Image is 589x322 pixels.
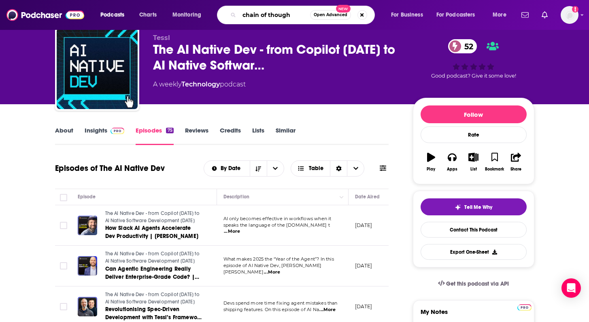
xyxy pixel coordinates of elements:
[166,128,173,133] div: 75
[561,6,578,24] span: Logged in as biancagorospe
[355,262,372,269] p: [DATE]
[291,160,365,177] button: Choose View
[484,147,505,177] button: Bookmark
[267,161,284,176] button: open menu
[181,80,220,88] a: Technology
[105,265,202,281] a: Can Agentic Engineering Really Deliver Enterprise-Grade Code? | [PERSON_NAME]
[485,167,504,172] div: Bookmark
[221,166,243,171] span: By Date
[105,291,202,305] a: The AI Native Dev - from Copilot [DATE] to AI Native Software Development [DATE]
[493,9,506,21] span: More
[391,9,423,21] span: For Business
[510,167,521,172] div: Share
[250,161,267,176] button: Sort Direction
[427,167,435,172] div: Play
[276,126,296,145] a: Similar
[105,292,200,305] span: The AI Native Dev - from Copilot [DATE] to AI Native Software Development [DATE]
[167,8,212,21] button: open menu
[421,198,527,215] button: tell me why sparkleTell Me Why
[455,204,461,210] img: tell me why sparkle
[134,8,162,21] a: Charts
[447,167,457,172] div: Apps
[436,9,475,21] span: For Podcasters
[487,8,517,21] button: open menu
[421,105,527,123] button: Follow
[421,147,442,177] button: Play
[310,10,351,20] button: Open AdvancedNew
[517,303,532,311] a: Pro website
[224,228,240,235] span: ...More
[223,222,330,228] span: speaks the language of the [DOMAIN_NAME] t
[204,160,284,177] h2: Choose List sort
[85,126,125,145] a: InsightsPodchaser Pro
[204,166,250,171] button: open menu
[60,262,67,269] span: Toggle select row
[153,34,170,42] span: Tessl
[105,250,202,265] a: The AI Native Dev - from Copilot [DATE] to AI Native Software Development [DATE]
[139,9,157,21] span: Charts
[561,6,578,24] img: User Profile
[60,303,67,310] span: Toggle select row
[153,80,246,89] div: A weekly podcast
[264,269,280,276] span: ...More
[55,126,73,145] a: About
[319,307,336,313] span: ...More
[470,167,477,172] div: List
[330,161,347,176] div: Sort Direction
[252,126,264,145] a: Lists
[239,8,310,21] input: Search podcasts, credits, & more...
[57,28,138,109] img: The AI Native Dev - from Copilot today to AI Native Software Development tomorrow
[309,166,323,171] span: Table
[538,8,551,22] a: Show notifications dropdown
[446,280,509,287] span: Get this podcast via API
[314,13,347,17] span: Open Advanced
[355,303,372,310] p: [DATE]
[105,210,202,224] a: The AI Native Dev - from Copilot [DATE] to AI Native Software Development [DATE]
[561,278,581,298] div: Open Intercom Messenger
[105,225,198,240] span: How Slack AI Agents Accelerate Dev Productivity | [PERSON_NAME]
[223,300,338,306] span: Devs spend more time fixing agent mistakes than
[355,192,380,202] div: Date Aired
[223,216,332,221] span: AI only becomes effective in workflows when it
[561,6,578,24] button: Show profile menu
[431,73,516,79] span: Good podcast? Give it some love!
[505,147,526,177] button: Share
[442,147,463,177] button: Apps
[572,6,578,13] svg: Add a profile image
[223,192,249,202] div: Description
[223,263,322,275] span: episode of AI Native Dev, [PERSON_NAME] [PERSON_NAME]
[60,222,67,229] span: Toggle select row
[225,6,383,24] div: Search podcasts, credits, & more...
[421,244,527,260] button: Export One-Sheet
[464,204,492,210] span: Tell Me Why
[55,163,165,173] h1: Episodes of The AI Native Dev
[111,128,125,134] img: Podchaser Pro
[421,308,527,322] label: My Notes
[463,147,484,177] button: List
[456,39,477,53] span: 52
[105,210,200,223] span: The AI Native Dev - from Copilot [DATE] to AI Native Software Development [DATE]
[78,192,96,202] div: Episode
[431,8,487,21] button: open menu
[100,9,124,21] span: Podcasts
[105,224,202,240] a: How Slack AI Agents Accelerate Dev Productivity | [PERSON_NAME]
[6,7,84,23] img: Podchaser - Follow, Share and Rate Podcasts
[136,126,173,145] a: Episodes75
[413,34,534,84] div: 52Good podcast? Give it some love!
[421,126,527,143] div: Rate
[223,256,334,262] span: What makes 2025 the “Year of the Agent”? In this
[223,307,319,312] span: shipping features. On this episode of AI Na
[385,8,433,21] button: open menu
[432,274,516,294] a: Get this podcast via API
[105,305,202,322] a: Revolutionising Spec-Driven Development with Tessl’s Framework & Registry
[518,8,532,22] a: Show notifications dropdown
[337,192,347,202] button: Column Actions
[448,39,477,53] a: 52
[105,265,199,288] span: Can Agentic Engineering Really Deliver Enterprise-Grade Code? | [PERSON_NAME]
[172,9,201,21] span: Monitoring
[185,126,208,145] a: Reviews
[95,8,135,21] button: open menu
[105,251,200,264] span: The AI Native Dev - from Copilot [DATE] to AI Native Software Development [DATE]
